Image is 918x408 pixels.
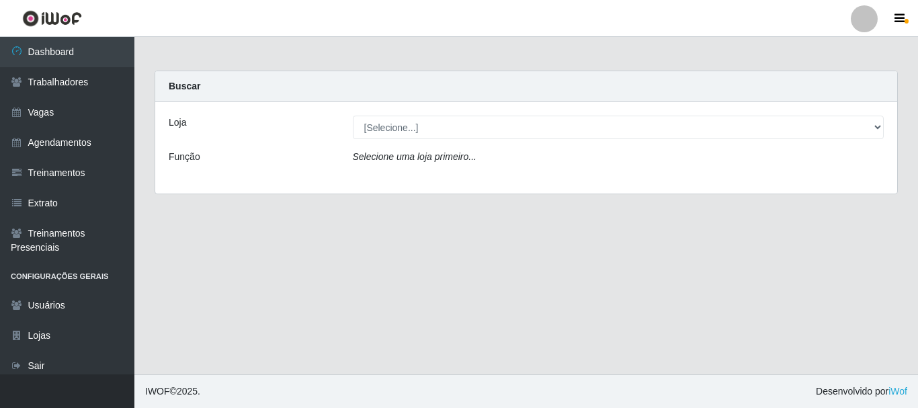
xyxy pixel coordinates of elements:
span: Desenvolvido por [816,384,907,399]
strong: Buscar [169,81,200,91]
label: Função [169,150,200,164]
img: CoreUI Logo [22,10,82,27]
a: iWof [888,386,907,397]
span: © 2025 . [145,384,200,399]
span: IWOF [145,386,170,397]
i: Selecione uma loja primeiro... [353,151,476,162]
label: Loja [169,116,186,130]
